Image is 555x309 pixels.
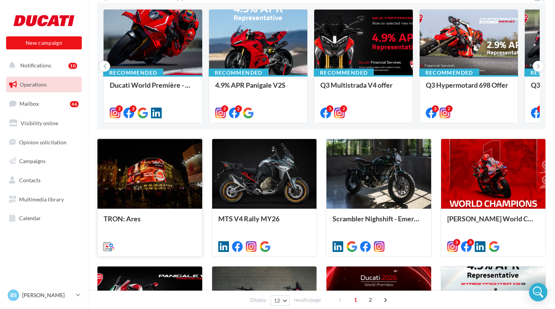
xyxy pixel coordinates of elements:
[5,115,83,131] a: Visibility online
[320,81,407,96] div: Q3 Multistrada V4 offer
[529,283,547,301] div: Open Intercom Messenger
[446,105,453,112] div: 2
[271,295,290,306] button: 12
[432,105,439,112] div: 3
[215,81,302,96] div: 4.9% APR Panigale V2S
[103,69,163,77] div: Recommended
[19,100,39,107] span: Mailbox
[221,105,228,112] div: 2
[19,215,41,221] span: Calendar
[467,239,474,246] div: 3
[104,215,196,230] div: TRON: Ares
[5,153,83,169] a: Campaigns
[314,69,374,77] div: Recommended
[19,139,67,145] span: Opinion solicitation
[453,239,460,246] div: 3
[5,95,83,112] a: Mailbox46
[447,215,540,230] div: [PERSON_NAME] World Champion
[5,134,83,150] a: Opinion solicitation
[5,57,80,74] button: Notifications 10
[19,177,41,183] span: Contacts
[426,81,512,96] div: Q3 Hypermotard 698 Offer
[235,105,242,112] div: 2
[130,105,136,112] div: 3
[333,215,425,230] div: Scrambler Nighshift - Emerald Green
[6,36,82,49] button: New campaign
[6,288,82,302] a: BS [PERSON_NAME]
[419,69,479,77] div: Recommended
[70,101,79,107] div: 46
[5,77,83,93] a: Operations
[250,296,266,304] span: Display
[5,191,83,208] a: Multimedia library
[209,69,269,77] div: Recommended
[20,81,47,88] span: Operations
[294,296,321,304] span: results/page
[20,62,51,69] span: Notifications
[21,120,58,126] span: Visibility online
[218,215,311,230] div: MTS V4 Rally MY26
[349,294,362,306] span: 1
[110,81,196,96] div: Ducati World Première - Episode 2
[326,105,333,112] div: 3
[68,63,77,69] div: 10
[116,105,123,112] div: 2
[19,158,45,164] span: Campaigns
[19,196,64,203] span: Multimedia library
[364,294,376,306] span: 2
[274,298,281,304] span: 12
[5,210,83,226] a: Calendar
[22,291,73,299] p: [PERSON_NAME]
[10,291,17,299] span: BS
[537,105,544,112] div: 3
[5,172,83,188] a: Contacts
[340,105,347,112] div: 2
